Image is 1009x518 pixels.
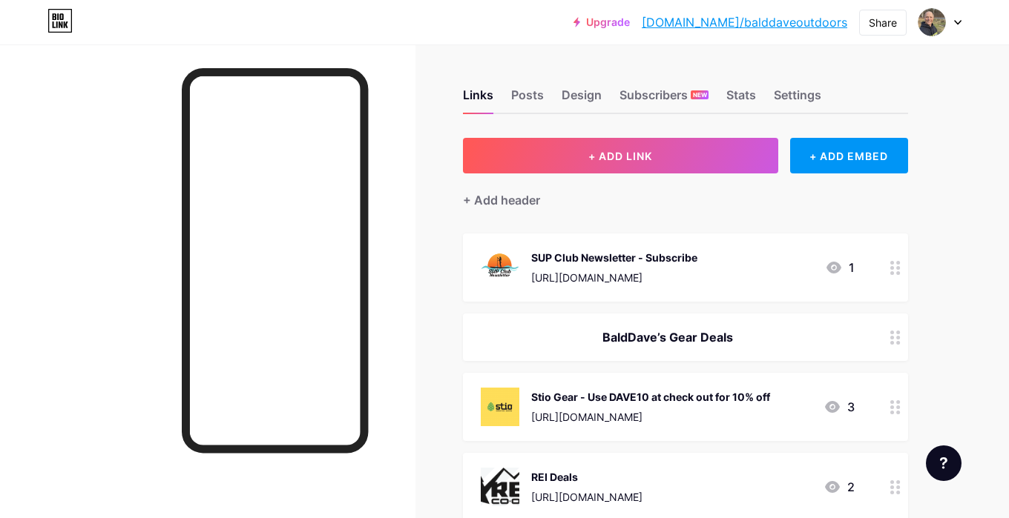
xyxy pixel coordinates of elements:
div: 3 [824,398,855,416]
div: [URL][DOMAIN_NAME] [531,409,770,425]
a: [DOMAIN_NAME]/balddaveoutdoors [642,13,847,31]
div: Subscribers [619,86,709,113]
div: Stats [726,86,756,113]
div: + Add header [463,191,540,209]
div: Share [869,15,897,30]
img: David Hudson [918,8,946,36]
div: [URL][DOMAIN_NAME] [531,270,697,285]
div: [URL][DOMAIN_NAME] [531,489,642,505]
a: Upgrade [573,16,630,28]
div: BaldDave’s Gear Deals [481,328,855,346]
span: NEW [693,90,707,99]
div: Links [463,86,493,113]
img: Stio Gear - Use DAVE10 at check out for 10% off [481,388,519,426]
div: SUP Club Newsletter - Subscribe [531,250,697,265]
img: SUP Club Newsletter - Subscribe [481,248,519,287]
div: 1 [825,259,855,276]
div: REI Deals [531,469,642,485]
div: Stio Gear - Use DAVE10 at check out for 10% off [531,389,770,405]
span: + ADD LINK [588,150,652,162]
button: + ADD LINK [463,138,778,173]
img: REI Deals [481,468,519,506]
div: 2 [824,478,855,496]
div: Settings [774,86,821,113]
div: + ADD EMBED [790,138,908,173]
div: Posts [511,86,544,113]
div: Design [562,86,602,113]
